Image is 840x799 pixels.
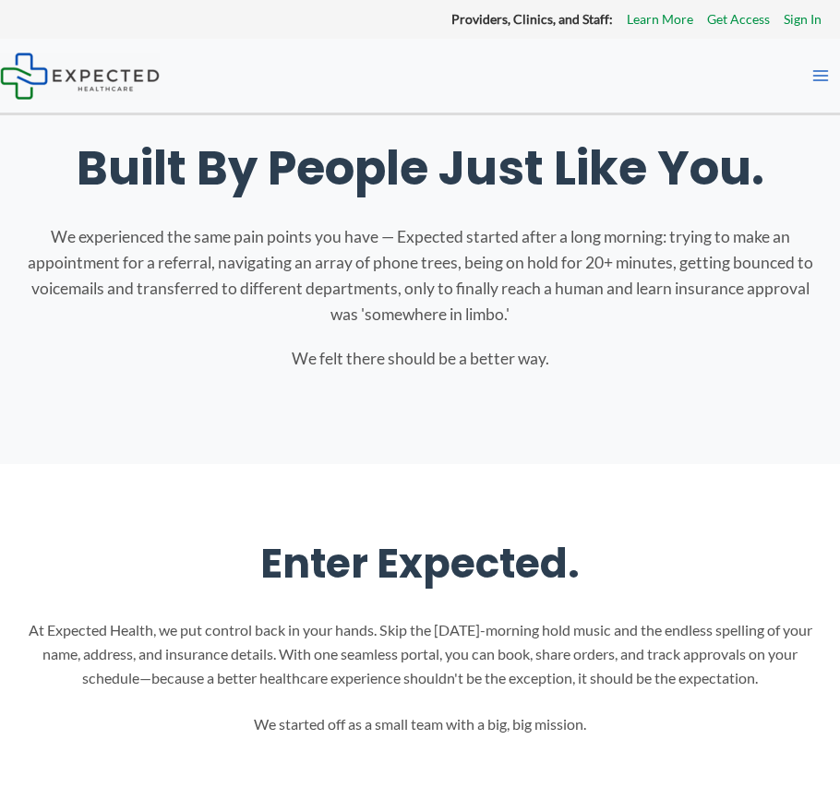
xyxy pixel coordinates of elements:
[18,346,822,372] p: We felt there should be a better way.
[801,56,840,95] button: Main menu toggle
[707,7,770,31] a: Get Access
[18,618,822,689] p: At Expected Health, we put control back in your hands. Skip the [DATE]-morning hold music and the...
[627,7,693,31] a: Learn More
[18,712,822,736] p: We started off as a small team with a big, big mission.
[784,7,822,31] a: Sign In
[451,11,613,27] strong: Providers, Clinics, and Staff:
[18,224,822,328] p: We experienced the same pain points you have — Expected started after a long morning: trying to m...
[18,140,822,197] h1: Built By People Just Like You.
[18,538,822,590] h2: Enter Expected.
